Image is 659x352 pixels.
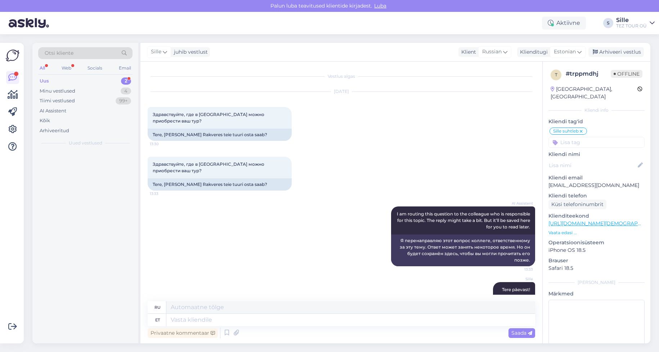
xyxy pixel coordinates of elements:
[148,73,535,80] div: Vestlus algas
[506,267,533,272] span: 13:33
[548,239,645,246] p: Operatsioonisüsteem
[548,151,645,158] p: Kliendi nimi
[391,235,535,266] div: Я перенаправляю этот вопрос коллеге, ответственному за эту тему. Ответ может занять некоторое вре...
[40,88,75,95] div: Minu vestlused
[40,127,69,134] div: Arhiveeritud
[603,18,613,28] div: S
[542,17,586,30] div: Aktiivne
[148,328,218,338] div: Privaatne kommentaar
[506,276,533,282] span: Sille
[40,117,50,124] div: Kõik
[40,107,66,115] div: AI Assistent
[548,200,606,209] div: Küsi telefoninumbrit
[86,63,104,73] div: Socials
[554,48,576,56] span: Estonian
[38,63,46,73] div: All
[548,257,645,264] p: Brauser
[548,264,645,272] p: Safari 18.5
[40,77,49,85] div: Uus
[153,112,265,124] span: Здравствуйте, где в [GEOGRAPHIC_DATA] можно приобрести ваш тур?
[548,118,645,125] p: Kliendi tag'id
[69,140,102,146] span: Uued vestlused
[150,141,177,147] span: 13:30
[616,23,647,29] div: TEZ TOUR OÜ
[121,77,131,85] div: 2
[502,287,530,292] span: Tere päevast!
[458,48,476,56] div: Klient
[372,3,389,9] span: Luba
[553,129,579,133] span: Sille suhtleb
[548,182,645,189] p: [EMAIL_ADDRESS][DOMAIN_NAME]
[117,63,133,73] div: Email
[171,48,208,56] div: juhib vestlust
[548,107,645,113] div: Kliendi info
[6,49,19,62] img: Askly Logo
[121,88,131,95] div: 4
[551,85,637,101] div: [GEOGRAPHIC_DATA], [GEOGRAPHIC_DATA]
[511,330,532,336] span: Saada
[588,47,644,57] div: Arhiveeri vestlus
[397,211,531,230] span: I am routing this question to the colleague who is responsible for this topic. The reply might ta...
[555,72,557,77] span: t
[155,314,160,326] div: et
[40,97,75,104] div: Tiimi vestlused
[482,48,502,56] span: Russian
[116,97,131,104] div: 99+
[548,290,645,298] p: Märkmed
[616,17,655,29] a: SilleTEZ TOUR OÜ
[611,70,642,78] span: Offline
[150,191,177,196] span: 13:33
[45,49,73,57] span: Otsi kliente
[548,137,645,148] input: Lisa tag
[566,70,611,78] div: # trppmdhj
[148,129,292,141] div: Tere, [PERSON_NAME] Rakveres teie tuuri osta saab?
[517,48,548,56] div: Klienditugi
[548,230,645,236] p: Vaata edasi ...
[548,192,645,200] p: Kliendi telefon
[548,246,645,254] p: iPhone OS 18.5
[506,201,533,206] span: AI Assistent
[154,301,161,313] div: ru
[549,161,636,169] input: Lisa nimi
[148,178,292,191] div: Tere, [PERSON_NAME] Rakveres teie tuuri osta saab?
[148,88,535,95] div: [DATE]
[548,279,645,286] div: [PERSON_NAME]
[548,174,645,182] p: Kliendi email
[153,161,265,173] span: Здравствуйте, где в [GEOGRAPHIC_DATA] можно приобрести ваш тур?
[616,17,647,23] div: Sille
[548,212,645,220] p: Klienditeekond
[151,48,161,56] span: Sille
[60,63,73,73] div: Web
